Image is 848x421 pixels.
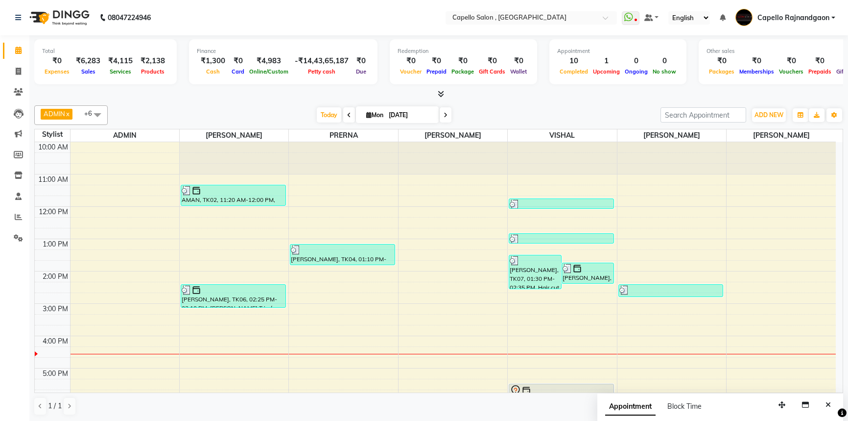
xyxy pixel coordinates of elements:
[707,68,737,75] span: Packages
[476,68,508,75] span: Gift Cards
[386,108,435,123] input: 2025-09-01
[806,55,834,67] div: ₹0
[42,68,72,75] span: Expenses
[590,55,622,67] div: 1
[557,55,590,67] div: 10
[806,68,834,75] span: Prepaids
[398,55,424,67] div: ₹0
[821,397,835,413] button: Close
[777,55,806,67] div: ₹0
[36,142,70,152] div: 10:00 AM
[291,55,353,67] div: -₹14,43,65,187
[757,13,829,23] span: Capello Rajnandgaon
[65,110,70,118] a: x
[562,263,613,283] div: [PERSON_NAME], TK06, 01:45 PM-02:25 PM, Global Colour (M) (₹699)
[508,129,616,142] span: VISHAL
[247,55,291,67] div: ₹4,983
[79,68,98,75] span: Sales
[737,68,777,75] span: Memberships
[707,55,737,67] div: ₹0
[289,129,398,142] span: PRERNA
[619,285,723,297] div: [PERSON_NAME], TK09, 02:25 PM-02:50 PM, Haircut + Styling + Shampoo & Conditioner (Loreal) (₹399)
[508,68,529,75] span: Wallet
[509,234,613,243] div: [PERSON_NAME], TK04, 12:50 PM-01:10 PM, Haircut (₹99)
[42,47,169,55] div: Total
[35,129,70,140] div: Stylist
[449,55,476,67] div: ₹0
[41,304,70,314] div: 3:00 PM
[605,398,656,416] span: Appointment
[181,185,285,205] div: AMAN, TK02, 11:20 AM-12:00 PM, Hair cut [[DEMOGRAPHIC_DATA]] (₹199)
[48,401,62,411] span: 1 / 1
[557,68,590,75] span: Completed
[108,4,151,31] b: 08047224946
[41,369,70,379] div: 5:00 PM
[557,47,679,55] div: Appointment
[197,47,370,55] div: Finance
[650,55,679,67] div: 0
[181,285,285,307] div: [PERSON_NAME], TK06, 02:25 PM-03:10 PM, [PERSON_NAME] Trim/ Shave (₹199),Face Clean Up (₹499)
[590,68,622,75] span: Upcoming
[509,255,561,289] div: [PERSON_NAME], TK07, 01:30 PM-02:35 PM, Hair cut [[DEMOGRAPHIC_DATA]] (₹199),[PERSON_NAME] Trim/ ...
[84,109,99,117] span: +6
[37,207,70,217] div: 12:00 PM
[398,68,424,75] span: Voucher
[137,55,169,67] div: ₹2,138
[735,9,753,26] img: Capello Rajnandgaon
[44,110,65,118] span: ADMIN
[424,68,449,75] span: Prepaid
[36,174,70,185] div: 11:00 AM
[399,129,507,142] span: [PERSON_NAME]
[41,272,70,282] div: 2:00 PM
[25,4,92,31] img: logo
[180,129,288,142] span: [PERSON_NAME]
[622,68,650,75] span: Ongoing
[424,55,449,67] div: ₹0
[139,68,167,75] span: Products
[752,108,786,122] button: ADD NEW
[509,384,613,404] div: [PERSON_NAME], TK08, 05:30 PM-06:10 PM, Hair cut [[DEMOGRAPHIC_DATA]]
[317,107,341,123] span: Today
[508,55,529,67] div: ₹0
[71,129,179,142] span: ADMIN
[204,68,222,75] span: Cash
[476,55,508,67] div: ₹0
[650,68,679,75] span: No show
[41,239,70,249] div: 1:00 PM
[290,245,395,265] div: [PERSON_NAME], TK04, 01:10 PM-01:50 PM, Haircut (₹99),Eyebrows (F) (₹50),Upper Lips (₹50)
[247,68,291,75] span: Online/Custom
[353,68,369,75] span: Due
[229,55,247,67] div: ₹0
[777,68,806,75] span: Vouchers
[660,107,746,123] input: Search Appointment
[449,68,476,75] span: Package
[737,55,777,67] div: ₹0
[353,55,370,67] div: ₹0
[509,199,613,208] div: [PERSON_NAME], TK01, 11:45 AM-12:05 PM, Haircut (₹99)
[42,55,72,67] div: ₹0
[754,111,783,119] span: ADD NEW
[398,47,529,55] div: Redemption
[72,55,104,67] div: ₹6,283
[197,55,229,67] div: ₹1,300
[306,68,338,75] span: Petty cash
[622,55,650,67] div: 0
[617,129,726,142] span: [PERSON_NAME]
[229,68,247,75] span: Card
[364,111,386,119] span: Mon
[667,402,702,411] span: Block Time
[107,68,134,75] span: Services
[104,55,137,67] div: ₹4,115
[727,129,836,142] span: [PERSON_NAME]
[41,336,70,347] div: 4:00 PM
